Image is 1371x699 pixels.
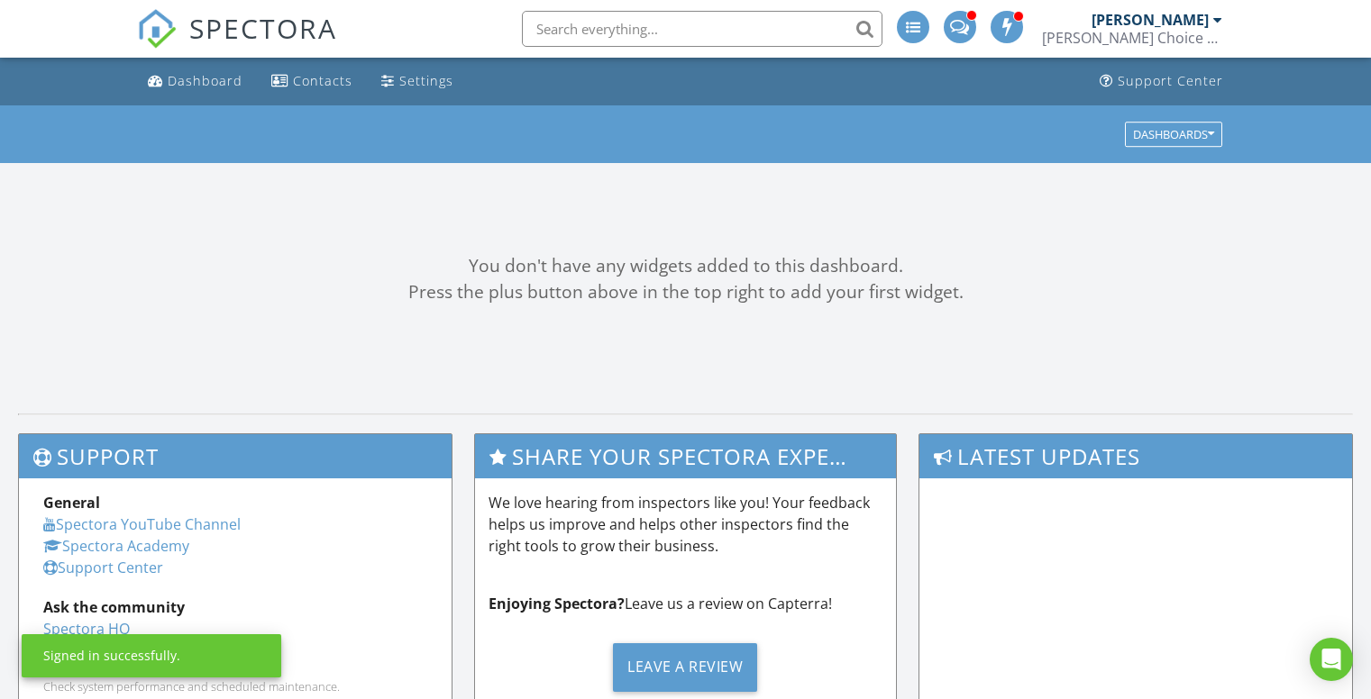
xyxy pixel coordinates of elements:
[399,72,453,89] div: Settings
[489,593,883,614] p: Leave us a review on Capterra!
[264,65,360,98] a: Contacts
[475,434,897,478] h3: Share Your Spectora Experience
[43,647,180,665] div: Signed in successfully.
[43,596,427,618] div: Ask the community
[489,492,883,557] p: We love hearing from inspectors like you! Your feedback helps us improve and helps other inspecto...
[137,24,337,62] a: SPECTORA
[919,434,1352,478] h3: Latest Updates
[374,65,461,98] a: Settings
[522,11,882,47] input: Search everything...
[43,558,163,577] a: Support Center
[43,493,100,513] strong: General
[19,434,452,478] h3: Support
[137,9,177,49] img: The Best Home Inspection Software - Spectora
[18,253,1353,279] div: You don't have any widgets added to this dashboard.
[293,72,352,89] div: Contacts
[1092,65,1230,98] a: Support Center
[1118,72,1223,89] div: Support Center
[168,72,242,89] div: Dashboard
[1133,128,1214,141] div: Dashboards
[141,65,250,98] a: Dashboard
[18,279,1353,305] div: Press the plus button above in the top right to add your first widget.
[613,643,757,692] div: Leave a Review
[1042,29,1222,47] div: Wright Choice Property Inspection
[43,536,189,556] a: Spectora Academy
[489,594,625,613] strong: Enjoying Spectora?
[43,679,427,694] div: Check system performance and scheduled maintenance.
[43,514,241,534] a: Spectora YouTube Channel
[189,9,337,47] span: SPECTORA
[1310,638,1353,681] div: Open Intercom Messenger
[1092,11,1209,29] div: [PERSON_NAME]
[1125,122,1222,147] button: Dashboards
[43,619,130,639] a: Spectora HQ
